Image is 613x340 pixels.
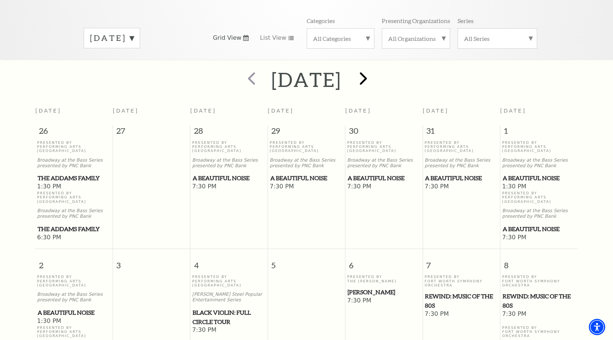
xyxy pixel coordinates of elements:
[425,174,498,183] span: A Beautiful Noise
[458,17,474,25] p: Series
[345,249,422,275] span: 6
[113,249,190,275] span: 3
[423,108,449,114] span: [DATE]
[589,319,605,335] div: Accessibility Menu
[348,288,420,297] span: [PERSON_NAME]
[388,35,444,42] label: All Organizations
[37,140,111,153] p: Presented By Performing Arts [GEOGRAPHIC_DATA]
[213,34,242,42] span: Grid View
[464,35,531,42] label: All Series
[270,183,343,191] span: 7:30 PM
[192,292,266,303] p: [PERSON_NAME] Steel Popular Entertainment Series
[38,174,110,183] span: The Addams Family
[113,108,139,114] span: [DATE]
[425,140,498,153] p: Presented By Performing Arts [GEOGRAPHIC_DATA]
[502,191,576,204] p: Presented By Performing Arts [GEOGRAPHIC_DATA]
[268,249,345,275] span: 5
[270,140,343,153] p: Presented By Performing Arts [GEOGRAPHIC_DATA]
[307,17,335,25] p: Categories
[347,297,421,305] span: 7:30 PM
[502,234,576,242] span: 7:30 PM
[193,308,265,326] span: Black Violin: Full Circle Tour
[237,67,264,93] button: prev
[425,183,498,191] span: 7:30 PM
[37,208,111,219] p: Broadway at the Bass Series presented by PNC Bank
[190,125,267,140] span: 28
[503,292,575,310] span: REWIND: Music of the 80s
[503,224,575,234] span: A Beautiful Noise
[190,108,216,114] span: [DATE]
[260,34,286,42] span: List View
[193,174,265,183] span: A Beautiful Noise
[35,108,61,114] span: [DATE]
[37,275,111,287] p: Presented By Performing Arts [GEOGRAPHIC_DATA]
[502,275,576,287] p: Presented By Fort Worth Symphony Orchestra
[37,183,111,191] span: 1:30 PM
[345,125,422,140] span: 30
[347,183,421,191] span: 7:30 PM
[425,275,498,287] p: Presented By Fort Worth Symphony Orchestra
[345,108,371,114] span: [DATE]
[268,108,294,114] span: [DATE]
[37,317,111,326] span: 1:30 PM
[113,125,190,140] span: 27
[502,183,576,191] span: 1:30 PM
[348,174,420,183] span: A Beautiful Noise
[347,140,421,153] p: Presented By Performing Arts [GEOGRAPHIC_DATA]
[192,275,266,287] p: Presented By Performing Arts [GEOGRAPHIC_DATA]
[37,158,111,169] p: Broadway at the Bass Series presented by PNC Bank
[313,35,368,42] label: All Categories
[425,310,498,318] span: 7:30 PM
[347,158,421,169] p: Broadway at the Bass Series presented by PNC Bank
[502,326,576,338] p: Presented By Fort Worth Symphony Orchestra
[192,140,266,153] p: Presented By Performing Arts [GEOGRAPHIC_DATA]
[349,67,376,93] button: next
[192,326,266,334] span: 7:30 PM
[35,125,113,140] span: 26
[38,308,110,317] span: A Beautiful Noise
[347,275,421,283] p: Presented By The [PERSON_NAME]
[502,140,576,153] p: Presented By Performing Arts [GEOGRAPHIC_DATA]
[270,174,343,183] span: A Beautiful Noise
[423,125,500,140] span: 31
[190,249,267,275] span: 4
[37,234,111,242] span: 6:30 PM
[37,292,111,303] p: Broadway at the Bass Series presented by PNC Bank
[38,224,110,234] span: The Addams Family
[192,158,266,169] p: Broadway at the Bass Series presented by PNC Bank
[500,249,578,275] span: 8
[503,174,575,183] span: A Beautiful Noise
[192,183,266,191] span: 7:30 PM
[425,292,498,310] span: REWIND: Music of the 80s
[500,125,578,140] span: 1
[268,125,345,140] span: 29
[35,249,113,275] span: 2
[502,208,576,219] p: Broadway at the Bass Series presented by PNC Bank
[271,68,342,91] h2: [DATE]
[502,310,576,318] span: 7:30 PM
[37,191,111,204] p: Presented By Performing Arts [GEOGRAPHIC_DATA]
[382,17,450,25] p: Presenting Organizations
[500,108,526,114] span: [DATE]
[90,32,134,44] label: [DATE]
[502,158,576,169] p: Broadway at the Bass Series presented by PNC Bank
[425,158,498,169] p: Broadway at the Bass Series presented by PNC Bank
[37,326,111,338] p: Presented By Performing Arts [GEOGRAPHIC_DATA]
[270,158,343,169] p: Broadway at the Bass Series presented by PNC Bank
[423,249,500,275] span: 7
